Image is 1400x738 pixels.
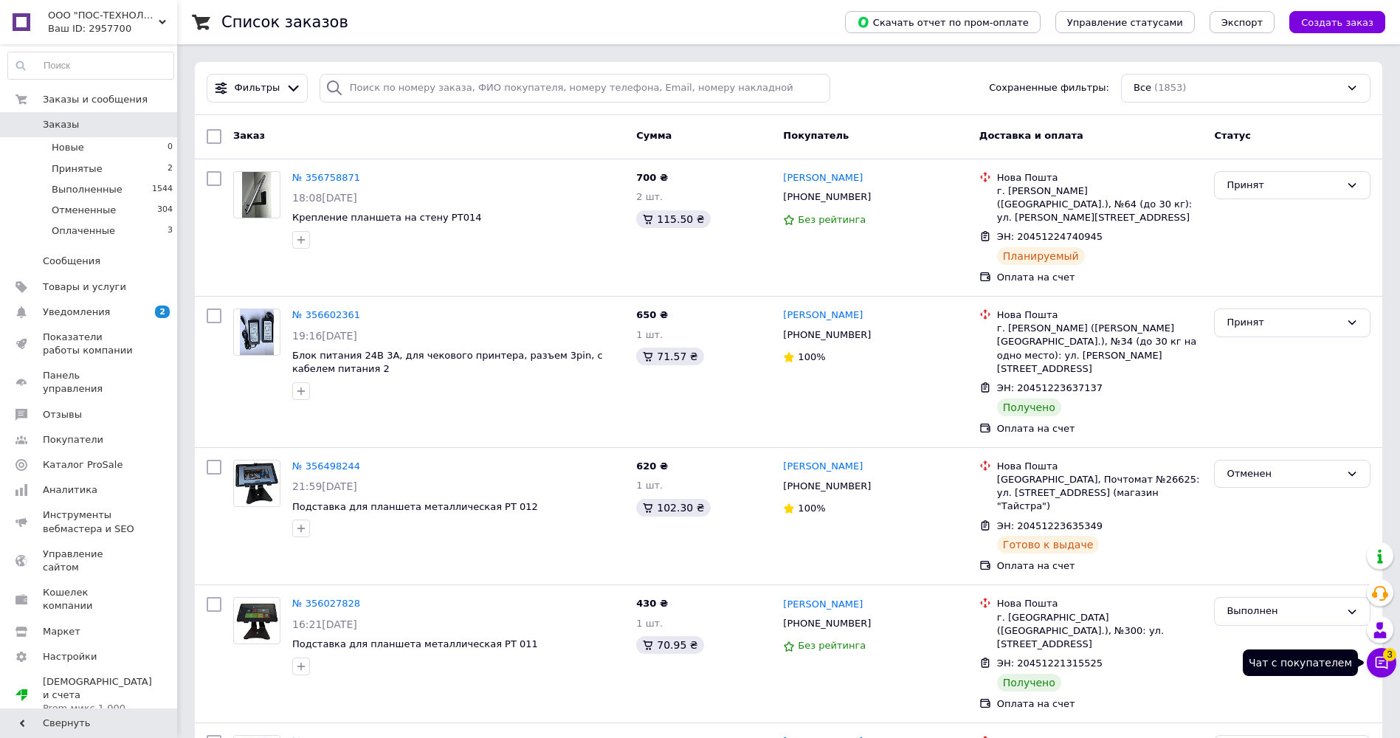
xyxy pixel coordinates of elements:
span: ЭН: 20451224740945 [997,231,1103,242]
span: 3 [168,224,173,238]
span: Уведомления [43,306,110,319]
span: Без рейтинга [798,214,866,225]
input: Поиск [8,52,173,79]
div: Чат с покупателем [1243,649,1358,676]
span: ЭН: 20451223635349 [997,520,1103,531]
div: Оплата на счет [997,271,1203,284]
div: Планируемый [997,247,1085,265]
span: 2 шт. [636,191,663,202]
span: 1544 [152,183,173,196]
div: г. [PERSON_NAME] ([PERSON_NAME][GEOGRAPHIC_DATA].), №34 (до 30 кг на одно место): ул. [PERSON_NAM... [997,322,1203,376]
span: Настройки [43,650,97,663]
span: 2 [155,306,170,318]
a: [PERSON_NAME] [783,308,863,323]
div: Оплата на счет [997,697,1203,711]
span: 21:59[DATE] [292,480,357,492]
span: Все [1134,81,1151,95]
span: Отмененные [52,204,116,217]
span: ЭН: 20451221315525 [997,658,1103,669]
a: [PERSON_NAME] [783,171,863,185]
span: Доставка и оплата [979,130,1083,141]
span: Сумма [636,130,672,141]
div: Принят [1227,315,1340,331]
div: Готово к выдаче [997,536,1099,553]
a: Фото товару [233,171,280,218]
a: № 356027828 [292,598,360,609]
span: ООО "ПОС-ТЕХНОЛОДЖИ", ТМ iPOS-Print [48,9,159,22]
span: (1853) [1154,82,1186,93]
span: Показатели работы компании [43,331,137,357]
span: Маркет [43,625,80,638]
span: 620 ₴ [636,461,668,472]
span: 0 [168,141,173,154]
span: Заказы и сообщения [43,93,148,106]
img: Фото товару [234,601,280,641]
span: Инструменты вебмастера и SEO [43,508,137,535]
a: Фото товару [233,597,280,644]
div: Выполнен [1227,604,1340,619]
span: Кошелек компании [43,586,137,613]
a: Подставка для планшета металлическая PT 012 [292,501,538,512]
span: 430 ₴ [636,598,668,609]
span: Принятые [52,162,103,176]
div: 102.30 ₴ [636,499,710,517]
span: 16:21[DATE] [292,618,357,630]
a: Фото товару [233,308,280,356]
span: Экспорт [1221,17,1263,28]
span: Сохраненные фильтры: [989,81,1109,95]
span: Аналитика [43,483,97,497]
span: Создать заказ [1301,17,1373,28]
button: Чат с покупателем3 [1367,648,1396,677]
span: Отзывы [43,408,82,421]
span: Фильтры [235,81,280,95]
span: Панель управления [43,369,137,396]
div: [PHONE_NUMBER] [780,187,874,207]
span: Скачать отчет по пром-оплате [857,15,1029,29]
span: Выполненные [52,183,123,196]
span: Заказы [43,118,79,131]
span: 18:08[DATE] [292,192,357,204]
span: 1 шт. [636,329,663,340]
div: Нова Пошта [997,460,1203,473]
div: 70.95 ₴ [636,636,703,654]
div: 115.50 ₴ [636,210,710,228]
span: Крепление планшета на стену PT014 [292,212,481,223]
a: № 356758871 [292,172,360,183]
h1: Список заказов [221,13,348,31]
a: Подставка для планшета металлическая PT 011 [292,638,538,649]
span: 3 [1383,648,1396,661]
a: Блок питания 24В 3А, для чекового принтера, разъем 3pin, с кабелем питания 2 [292,350,603,375]
span: 2 [168,162,173,176]
div: [PHONE_NUMBER] [780,477,874,496]
span: 100% [798,503,825,514]
div: г. [PERSON_NAME] ([GEOGRAPHIC_DATA].), №64 (до 30 кг): ул. [PERSON_NAME][STREET_ADDRESS] [997,184,1203,225]
div: Нова Пошта [997,308,1203,322]
img: Фото товару [234,461,280,505]
div: Нова Пошта [997,171,1203,184]
button: Создать заказ [1289,11,1385,33]
span: Сообщения [43,255,100,268]
div: Получено [997,399,1061,416]
div: Получено [997,674,1061,692]
button: Управление статусами [1055,11,1195,33]
img: Фото товару [242,172,272,218]
a: Фото товару [233,460,280,507]
span: Без рейтинга [798,640,866,651]
span: 1 шт. [636,618,663,629]
div: Отменен [1227,466,1340,482]
input: Поиск по номеру заказа, ФИО покупателя, номеру телефона, Email, номеру накладной [320,74,830,103]
span: Управление статусами [1067,17,1183,28]
span: Управление сайтом [43,548,137,574]
span: 700 ₴ [636,172,668,183]
span: ЭН: 20451223637137 [997,382,1103,393]
a: [PERSON_NAME] [783,598,863,612]
span: Статус [1214,130,1251,141]
span: 1 шт. [636,480,663,491]
div: Ваш ID: 2957700 [48,22,177,35]
a: Создать заказ [1275,16,1385,27]
span: 650 ₴ [636,309,668,320]
div: [GEOGRAPHIC_DATA], Почтомат №26625: ул. [STREET_ADDRESS] (магазин "Тайстра") [997,473,1203,514]
div: Оплата на счет [997,559,1203,573]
